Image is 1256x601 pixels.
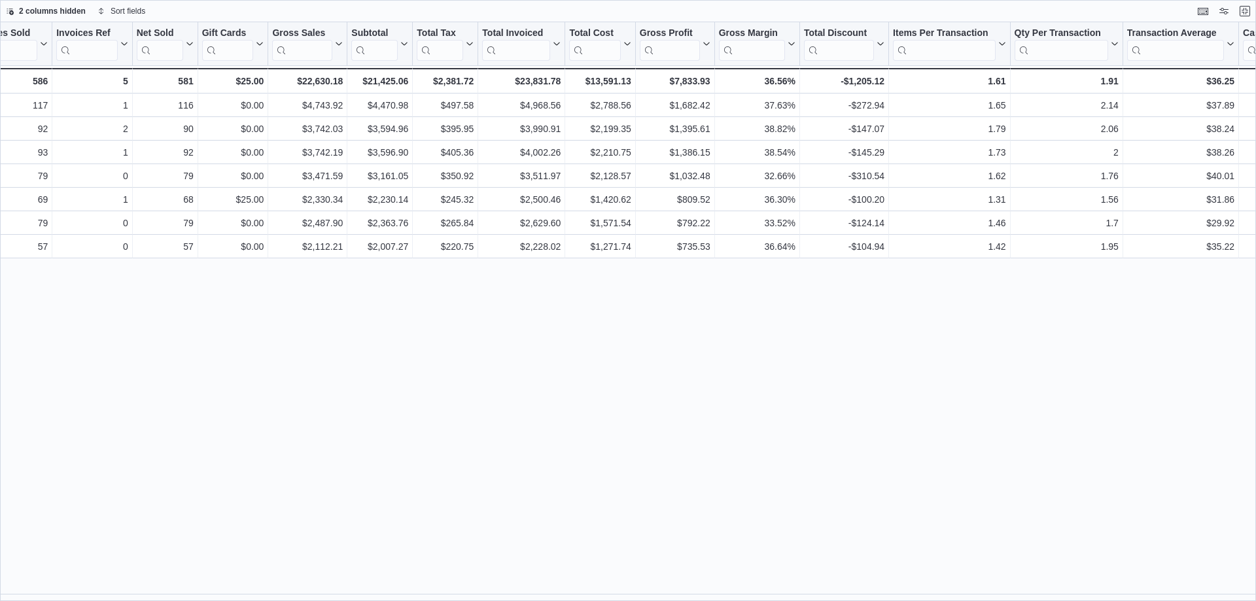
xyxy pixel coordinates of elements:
[804,73,884,89] div: -$1,205.12
[202,73,264,89] div: $25.00
[137,73,194,89] div: 581
[482,73,561,89] div: $23,831.78
[1,3,91,19] button: 2 columns hidden
[272,73,343,89] div: $22,630.18
[111,6,145,16] span: Sort fields
[56,73,128,89] div: 5
[1195,3,1211,19] button: Keyboard shortcuts
[19,6,86,16] span: 2 columns hidden
[1216,3,1232,19] button: Display options
[569,73,631,89] div: $13,591.13
[719,73,795,89] div: 36.56%
[1015,73,1119,89] div: 1.91
[893,73,1006,89] div: 1.61
[1237,3,1253,19] button: Exit fullscreen
[640,73,710,89] div: $7,833.93
[417,73,474,89] div: $2,381.72
[1127,73,1234,89] div: $36.25
[92,3,150,19] button: Sort fields
[351,73,408,89] div: $21,425.06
